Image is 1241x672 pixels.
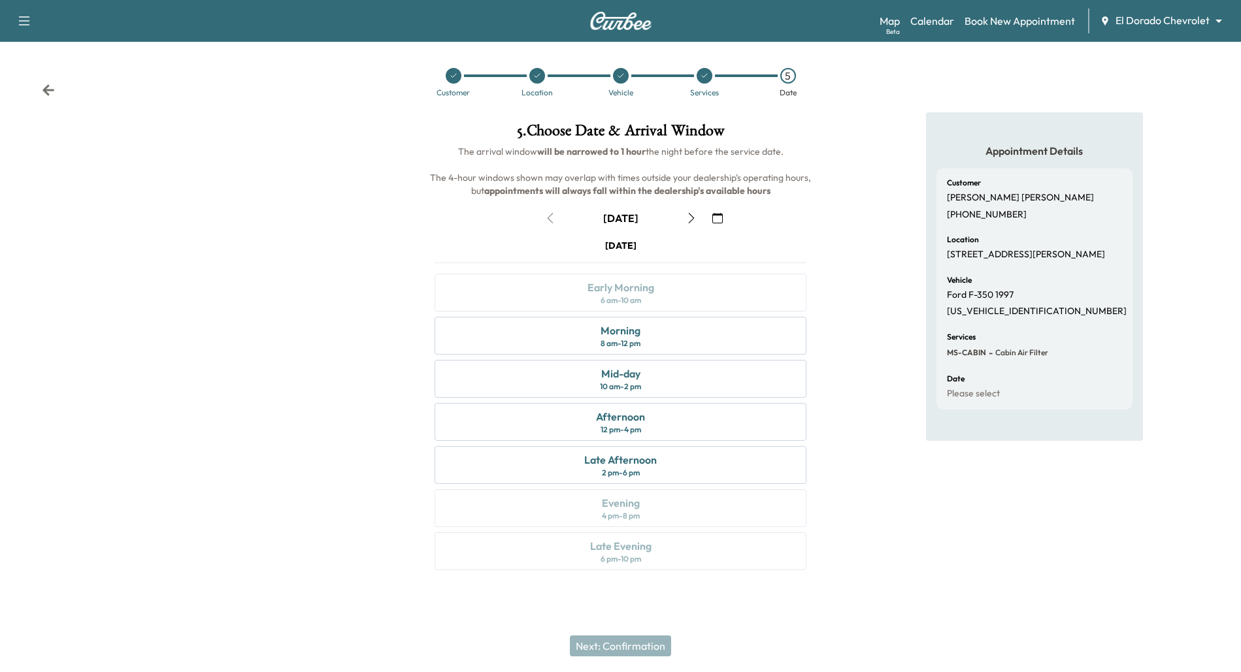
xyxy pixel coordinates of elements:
[947,333,976,341] h6: Services
[521,89,553,97] div: Location
[993,347,1048,358] span: Cabin Air Filter
[947,192,1094,204] p: [PERSON_NAME] [PERSON_NAME]
[1116,13,1210,28] span: El Dorado Chevrolet
[947,236,979,244] h6: Location
[947,347,986,358] span: MS-CABIN
[910,13,954,29] a: Calendar
[936,144,1133,158] h5: Appointment Details
[601,424,641,435] div: 12 pm - 4 pm
[947,276,972,284] h6: Vehicle
[690,89,719,97] div: Services
[601,366,640,381] div: Mid-day
[947,289,1014,301] p: Ford F-350 1997
[42,84,55,97] div: Back
[986,346,993,359] span: -
[484,185,770,197] b: appointments will always fall within the dealership's available hours
[947,306,1127,317] p: [US_VEHICLE_IDENTIFICATION_NUMBER]
[424,123,817,145] h1: 5 . Choose Date & Arrival Window
[603,211,638,225] div: [DATE]
[965,13,1075,29] a: Book New Appointment
[601,338,640,349] div: 8 am - 12 pm
[430,146,813,197] span: The arrival window the night before the service date. The 4-hour windows shown may overlap with t...
[886,27,900,37] div: Beta
[947,249,1105,261] p: [STREET_ADDRESS][PERSON_NAME]
[601,323,640,338] div: Morning
[947,179,981,187] h6: Customer
[608,89,633,97] div: Vehicle
[596,409,645,424] div: Afternoon
[947,375,965,383] h6: Date
[602,468,640,478] div: 2 pm - 6 pm
[880,13,900,29] a: MapBeta
[600,381,641,392] div: 10 am - 2 pm
[947,388,1000,400] p: Please select
[605,239,637,252] div: [DATE]
[437,89,470,97] div: Customer
[947,209,1027,221] p: [PHONE_NUMBER]
[537,146,646,157] b: will be narrowed to 1 hour
[780,89,797,97] div: Date
[589,12,652,30] img: Curbee Logo
[780,68,796,84] div: 5
[584,452,657,468] div: Late Afternoon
